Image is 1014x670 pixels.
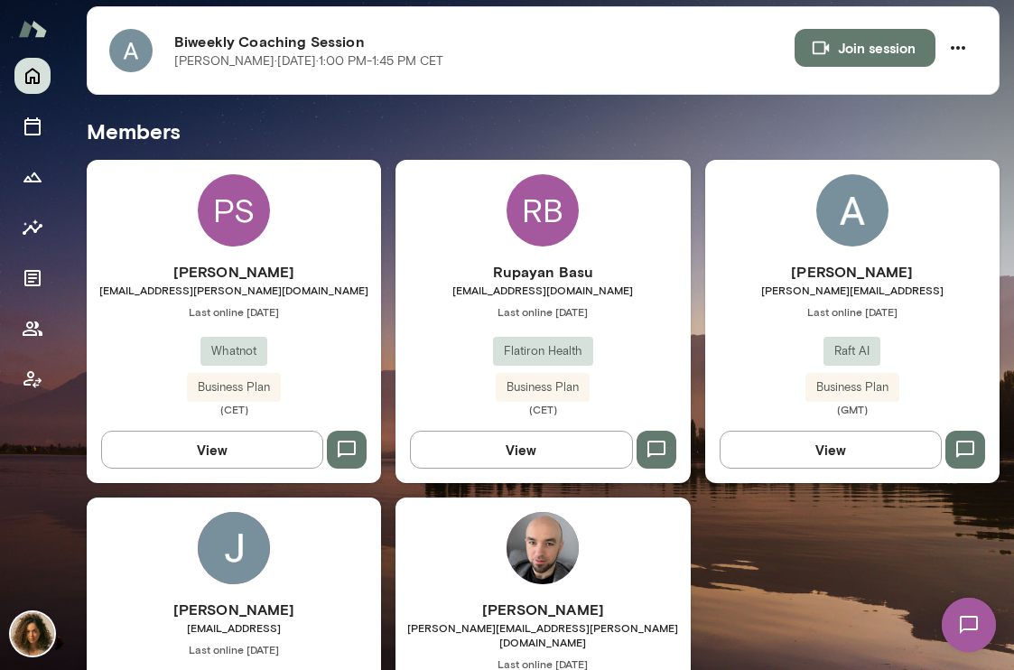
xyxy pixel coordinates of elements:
span: (GMT) [705,402,1000,416]
button: View [101,431,323,469]
h5: Members [87,116,1000,145]
span: Business Plan [496,378,590,396]
span: Last online [DATE] [87,642,381,656]
span: Last online [DATE] [87,304,381,319]
img: Akarsh Khatagalli [816,174,888,247]
span: Last online [DATE] [705,304,1000,319]
span: Whatnot [200,342,267,360]
h6: Rupayan Basu [395,261,690,283]
button: Join session [795,29,935,67]
img: Jack Taylor [198,512,270,584]
button: Home [14,58,51,94]
span: [PERSON_NAME][EMAIL_ADDRESS] [705,283,1000,297]
span: (CET) [87,402,381,416]
button: Insights [14,209,51,246]
button: Members [14,311,51,347]
span: [EMAIL_ADDRESS] [87,620,381,635]
h6: [PERSON_NAME] [87,261,381,283]
img: Karol Gil [507,512,579,584]
span: Flatiron Health [493,342,593,360]
button: View [720,431,942,469]
span: [EMAIL_ADDRESS][DOMAIN_NAME] [395,283,690,297]
button: Client app [14,361,51,397]
span: Business Plan [187,378,281,396]
img: Najla Elmachtoub [11,612,54,656]
span: [PERSON_NAME][EMAIL_ADDRESS][PERSON_NAME][DOMAIN_NAME] [395,620,690,649]
span: [EMAIL_ADDRESS][PERSON_NAME][DOMAIN_NAME] [87,283,381,297]
button: Documents [14,260,51,296]
span: Business Plan [805,378,899,396]
div: RB [507,174,579,247]
span: (CET) [395,402,690,416]
div: PS [198,174,270,247]
p: [PERSON_NAME] · [DATE] · 1:00 PM-1:45 PM CET [174,52,443,70]
span: Last online [DATE] [395,304,690,319]
h6: Biweekly Coaching Session [174,31,795,52]
h6: [PERSON_NAME] [705,261,1000,283]
h6: [PERSON_NAME] [87,599,381,620]
img: Mento [18,12,47,46]
button: Sessions [14,108,51,144]
button: Growth Plan [14,159,51,195]
h6: [PERSON_NAME] [395,599,690,620]
button: View [410,431,632,469]
span: Raft AI [823,342,880,360]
